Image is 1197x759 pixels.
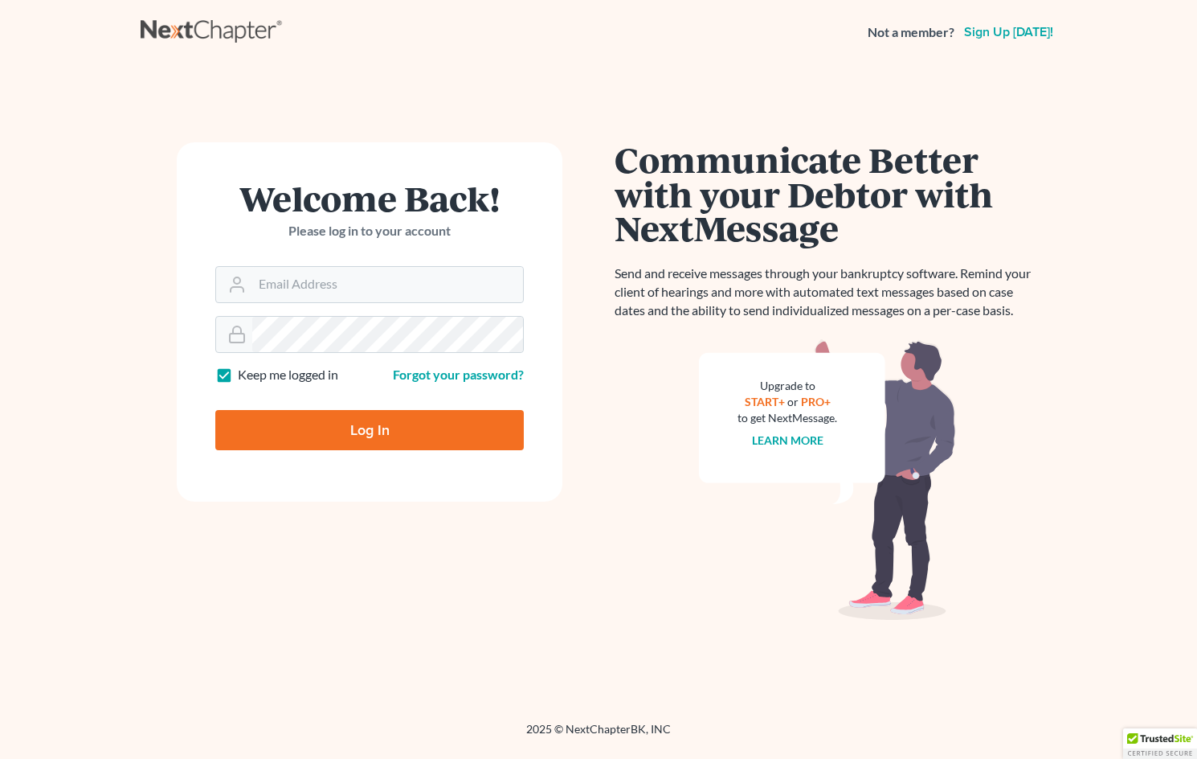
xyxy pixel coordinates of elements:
[787,395,799,408] span: or
[868,23,954,42] strong: Not a member?
[252,267,523,302] input: Email Address
[752,433,823,447] a: Learn more
[215,181,524,215] h1: Welcome Back!
[745,395,785,408] a: START+
[1123,728,1197,759] div: TrustedSite Certified
[141,721,1056,750] div: 2025 © NextChapterBK, INC
[615,265,1040,320] p: Send and receive messages through your bankruptcy software. Remind your client of hearings and mo...
[615,142,1040,245] h1: Communicate Better with your Debtor with NextMessage
[737,410,837,426] div: to get NextMessage.
[215,410,524,450] input: Log In
[961,26,1056,39] a: Sign up [DATE]!
[737,378,837,394] div: Upgrade to
[238,366,338,384] label: Keep me logged in
[393,367,524,382] a: Forgot your password?
[215,222,524,240] p: Please log in to your account
[699,339,956,621] img: nextmessage_bg-59042aed3d76b12b5cd301f8e5b87938c9018125f34e5fa2b7a6b67550977c72.svg
[801,395,831,408] a: PRO+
